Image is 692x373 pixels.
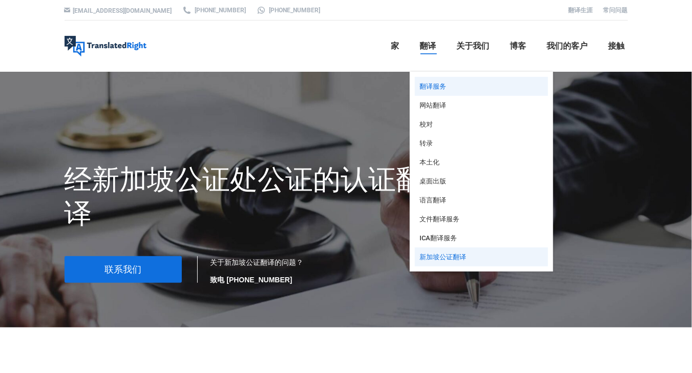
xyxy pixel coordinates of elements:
a: 新加坡公证翻译 [415,247,548,266]
a: 本土化 [415,153,548,172]
a: 联系我们 [65,256,182,283]
a: [PHONE_NUMBER] [182,6,246,15]
a: 翻译服务 [415,77,548,96]
font: 接触 [609,41,625,51]
font: 本土化 [420,158,440,166]
a: 语言翻译 [415,191,548,210]
a: ICA翻译服务 [415,229,548,247]
font: 语言翻译 [420,196,447,204]
font: 翻译 [420,41,436,51]
font: 桌面出版 [420,177,447,185]
font: 关于我们 [457,41,490,51]
font: 博客 [510,41,527,51]
a: 转录 [415,134,548,153]
a: [EMAIL_ADDRESS][DOMAIN_NAME] [73,7,172,14]
font: 翻译服务 [420,82,447,90]
font: 经新加坡公证处公证的认证翻译 [65,163,424,230]
a: 常问问题 [603,7,628,14]
font: 关于新加坡公证翻译的问题？ [211,258,304,266]
img: 右译 [65,36,146,56]
a: 翻译生涯 [569,7,593,14]
a: 关于我们 [454,30,493,63]
font: 校对 [420,120,433,128]
a: 接触 [605,30,628,63]
font: 文件翻译服务 [420,215,460,223]
a: 翻译 [417,30,439,63]
a: 桌面出版 [415,172,548,191]
a: 博客 [507,30,530,63]
a: 网站翻译 [415,96,548,115]
a: 家 [388,30,403,63]
font: 我们的客户 [547,41,588,51]
a: [PHONE_NUMBER] [257,6,321,15]
font: 转录 [420,139,433,147]
font: 联系我们 [104,264,141,275]
a: 我们的客户 [544,30,591,63]
font: [PHONE_NUMBER] [195,7,246,14]
font: 网站翻译 [420,101,447,109]
font: [PHONE_NUMBER] [269,7,321,14]
font: 家 [391,41,400,51]
a: 校对 [415,115,548,134]
font: 致电 [PHONE_NUMBER] [211,276,292,284]
font: 新加坡公证翻译 [420,253,467,261]
a: 文件翻译服务 [415,210,548,229]
font: ICA翻译服务 [420,234,457,242]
